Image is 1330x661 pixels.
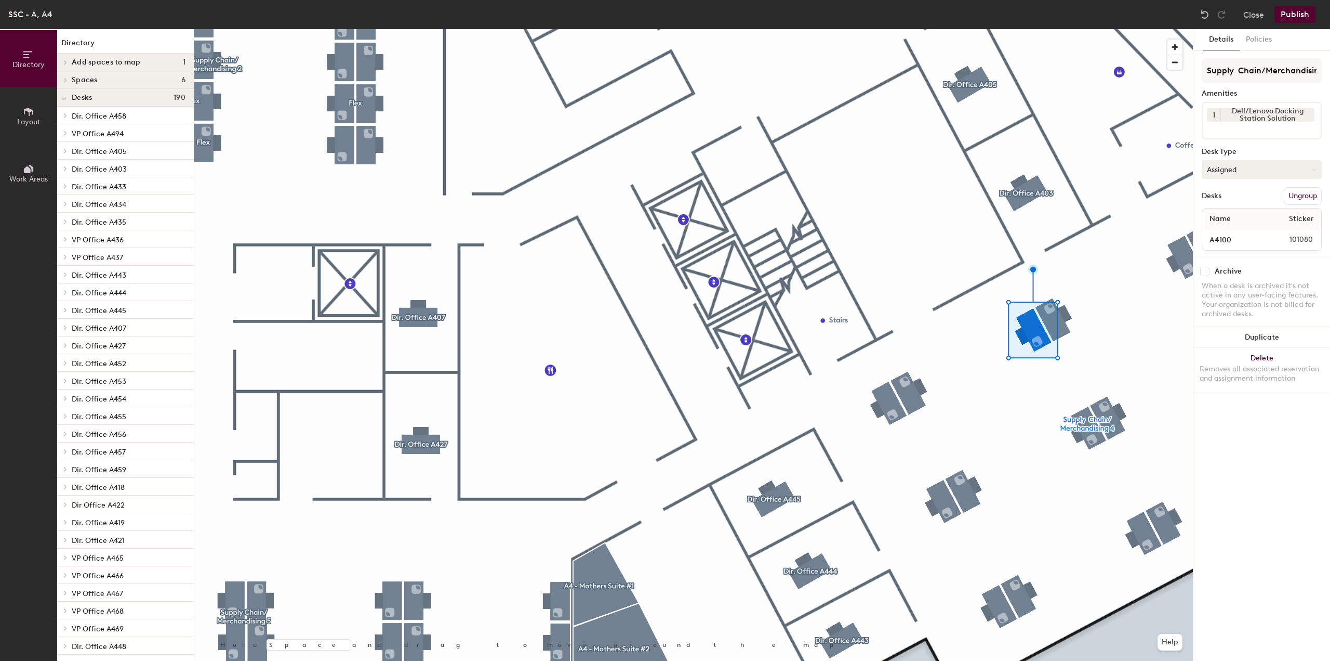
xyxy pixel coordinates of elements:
div: Archive [1215,267,1242,276]
span: Dir. Office A435 [72,218,126,227]
div: Dell/Lenovo Docking Station Solution [1220,108,1314,122]
span: VP Office A469 [72,625,124,633]
span: Dir. Office A457 [72,448,126,457]
div: Amenities [1202,89,1322,98]
span: Dir. Office A407 [72,324,126,333]
button: Close [1243,6,1264,23]
span: Dir. Office A459 [72,465,126,474]
span: Dir. Office A405 [72,147,127,156]
div: When a desk is archived it's not active in any user-facing features. Your organization is not bil... [1202,281,1322,319]
input: Unnamed desk [1204,232,1265,247]
span: Add spaces to map [72,58,141,67]
span: Name [1204,210,1236,228]
span: 101080 [1265,234,1319,245]
span: Dir. Office A443 [72,271,126,280]
span: Layout [17,118,41,126]
span: Dir. Office A452 [72,359,126,368]
span: 6 [181,76,185,84]
span: Dir. Office A403 [72,165,127,174]
img: Redo [1216,9,1227,20]
span: VP Office A468 [72,607,124,616]
span: Dir. Office A445 [72,306,126,315]
span: Dir. Office A421 [72,536,125,545]
button: Policies [1240,29,1278,50]
span: VP Office A466 [72,572,124,580]
div: Desk Type [1202,148,1322,156]
span: Dir. Office A458 [72,112,126,121]
button: Details [1203,29,1240,50]
span: Work Areas [9,175,48,184]
span: VP Office A494 [72,129,124,138]
span: Dir Office A422 [72,501,125,510]
span: Dir. Office A433 [72,183,126,191]
button: Duplicate [1193,327,1330,348]
span: Dir. Office A434 [72,200,126,209]
button: Ungroup [1284,187,1322,205]
span: Dir. Office A419 [72,519,125,527]
button: Publish [1274,6,1315,23]
span: Dir. Office A418 [72,483,125,492]
span: Dir. Office A453 [72,377,126,386]
span: 1 [183,58,185,67]
button: 1 [1207,108,1220,122]
div: SSC - A, A4 [8,8,52,21]
span: 1 [1213,110,1215,121]
span: VP Office A437 [72,253,123,262]
button: Assigned [1202,160,1322,179]
span: Dir. Office A427 [72,342,126,351]
div: Removes all associated reservation and assignment information [1200,365,1324,383]
span: VP Office A465 [72,554,124,563]
span: Directory [12,60,45,69]
span: 190 [174,94,185,102]
span: VP Office A436 [72,236,124,244]
span: Dir. Office A454 [72,395,126,404]
span: Dir. Office A456 [72,430,126,439]
span: Dir. Office A444 [72,289,126,297]
span: Dir. Office A455 [72,412,126,421]
button: Help [1158,634,1182,651]
span: Sticker [1284,210,1319,228]
span: Spaces [72,76,98,84]
div: Desks [1202,192,1221,200]
button: DeleteRemoves all associated reservation and assignment information [1193,348,1330,394]
span: Dir. Office A448 [72,642,126,651]
h1: Directory [57,37,194,54]
span: Desks [72,94,92,102]
img: Undo [1200,9,1210,20]
span: VP Office A467 [72,589,123,598]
